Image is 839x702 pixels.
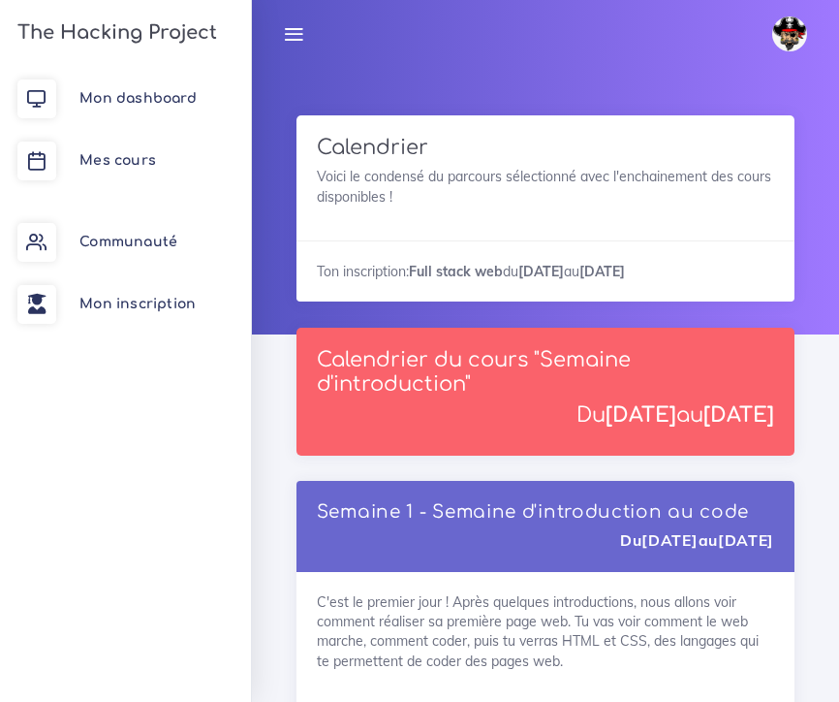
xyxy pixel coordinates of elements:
[79,153,156,168] span: Mes cours
[79,235,177,249] span: Communauté
[409,263,503,280] strong: Full stack web
[718,530,774,550] strong: [DATE]
[317,167,774,207] p: Voici le condensé du parcours sélectionné avec l'enchainement des cours disponibles !
[79,91,197,106] span: Mon dashboard
[296,240,794,302] div: Ton inscription: du au
[518,263,564,280] strong: [DATE]
[620,529,774,552] div: Du au
[579,263,625,280] strong: [DATE]
[576,403,774,428] div: Du au
[772,16,807,51] img: avatar
[703,403,774,427] strong: [DATE]
[763,6,822,62] a: avatar
[317,502,749,522] a: Semaine 1 - Semaine d'introduction au code
[317,348,774,398] p: Calendrier du cours "Semaine d'introduction"
[641,530,698,550] strong: [DATE]
[79,297,196,311] span: Mon inscription
[12,22,217,44] h3: The Hacking Project
[606,403,676,427] strong: [DATE]
[317,136,774,160] h3: Calendrier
